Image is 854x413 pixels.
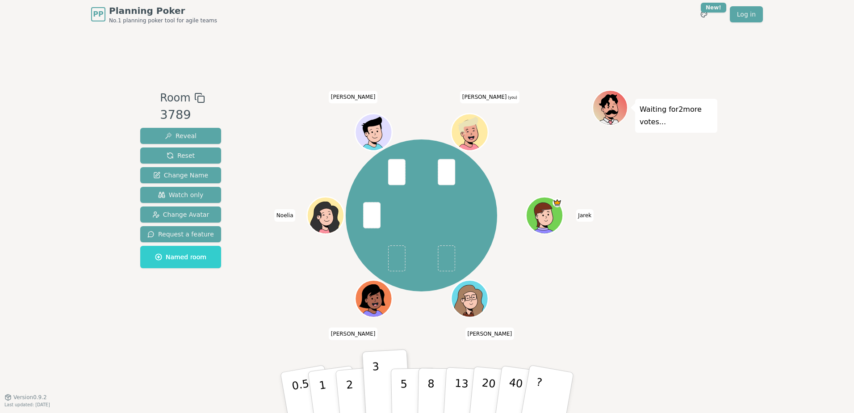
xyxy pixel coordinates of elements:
button: Change Avatar [140,206,221,223]
span: Click to change your name [329,328,378,340]
span: PP [93,9,103,20]
span: Reset [167,151,195,160]
span: Click to change your name [576,209,594,222]
span: Request a feature [147,230,214,239]
button: New! [696,6,712,22]
span: Room [160,90,190,106]
p: Waiting for 2 more votes... [640,103,713,128]
p: 3 [372,360,382,409]
button: Version0.9.2 [4,394,47,401]
button: Change Name [140,167,221,183]
span: Planning Poker [109,4,217,17]
span: Reveal [165,131,197,140]
span: Version 0.9.2 [13,394,47,401]
button: Watch only [140,187,221,203]
span: Change Avatar [152,210,209,219]
span: Click to change your name [460,91,519,103]
div: 3789 [160,106,205,124]
button: Reveal [140,128,221,144]
span: Last updated: [DATE] [4,402,50,407]
button: Click to change your avatar [452,115,487,150]
span: Watch only [158,190,204,199]
div: New! [701,3,726,13]
span: Change Name [153,171,208,180]
button: Named room [140,246,221,268]
span: Click to change your name [465,328,515,340]
span: Click to change your name [274,209,296,222]
span: Jarek is the host [553,198,562,207]
a: Log in [730,6,763,22]
span: No.1 planning poker tool for agile teams [109,17,217,24]
a: PPPlanning PokerNo.1 planning poker tool for agile teams [91,4,217,24]
span: Named room [155,253,206,261]
span: Click to change your name [329,91,378,103]
span: (you) [507,96,518,100]
button: Request a feature [140,226,221,242]
button: Reset [140,147,221,164]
